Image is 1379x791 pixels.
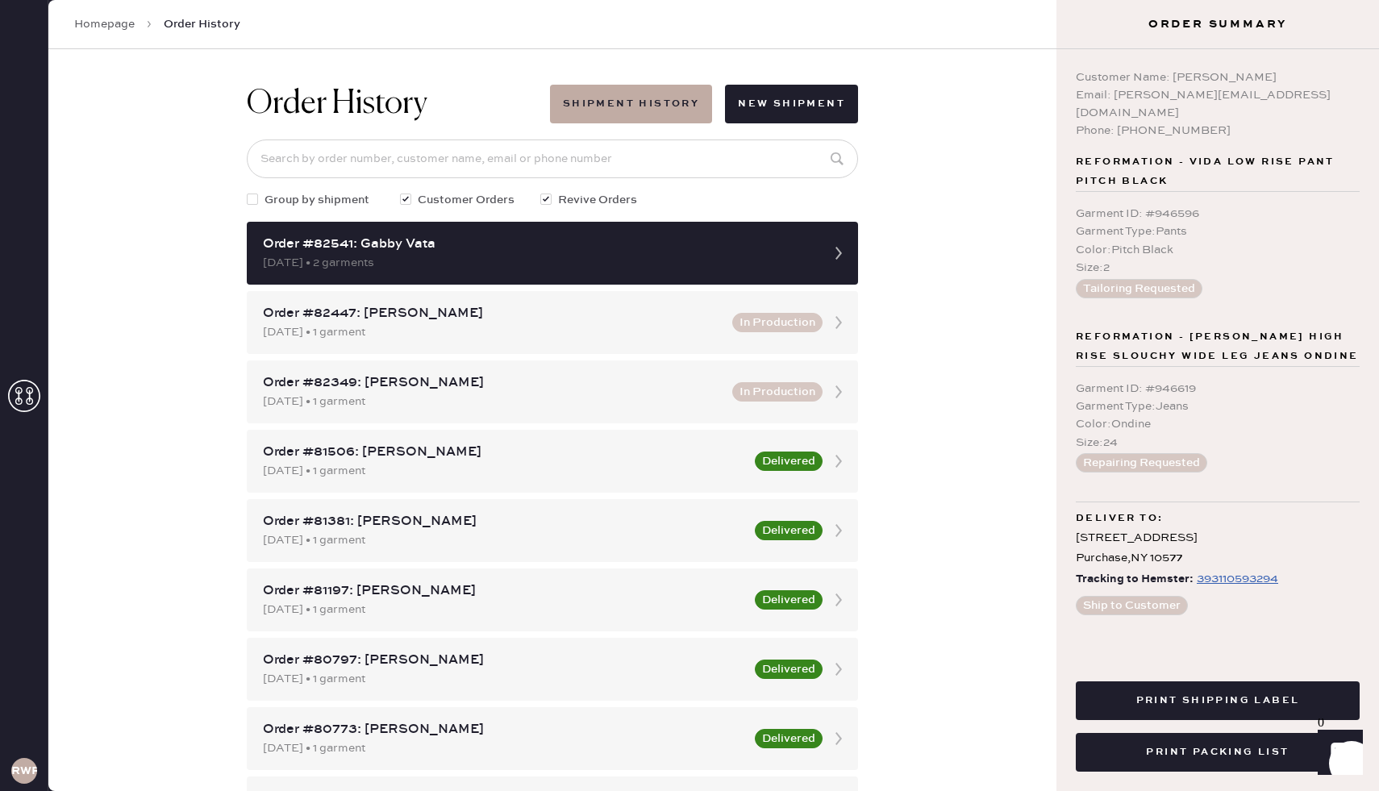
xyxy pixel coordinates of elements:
a: Homepage [74,16,135,32]
td: 946596 [52,304,144,325]
span: Tracking to Hemster: [1076,569,1194,589]
div: [DATE] • 1 garment [263,462,745,480]
iframe: Front Chat [1302,718,1372,788]
span: Order History [164,16,240,32]
th: Description [144,262,1266,283]
span: Reformation - Vida Low Rise Pant Pitch Black [1076,152,1360,191]
div: Order # 82541 [52,117,1324,136]
button: Print Shipping Label [1076,681,1360,720]
div: [DATE] • 1 garment [263,323,723,341]
h3: RWPA [11,765,37,776]
div: Garment ID : # 946619 [1076,380,1360,398]
div: https://www.fedex.com/apps/fedextrack/?tracknumbers=393110593294&cntry_code=US [1197,569,1278,589]
div: [DATE] • 1 garment [263,601,745,618]
div: Order #80773: [PERSON_NAME] [263,720,745,739]
td: Jeans - Reformation - [PERSON_NAME] High Rise Slouchy Wide Leg Jeans Ondine - Size: 24 [144,283,1266,304]
button: In Production [732,382,823,402]
div: Packing list [52,98,1324,117]
div: Color : Pitch Black [1076,241,1360,259]
h3: Order Summary [1056,16,1379,32]
span: Group by shipment [265,191,369,209]
a: Print Shipping Label [1076,692,1360,707]
div: [DATE] • 1 garment [263,739,745,757]
a: 393110593294 [1194,569,1278,589]
button: Repairing Requested [1076,453,1207,473]
button: Delivered [755,660,823,679]
td: 1 [1265,304,1324,325]
div: Order #80797: [PERSON_NAME] [263,651,745,670]
td: 1 [1265,283,1324,304]
div: [STREET_ADDRESS] Purchase , NY 10577 [1076,528,1360,568]
th: QTY [1265,262,1324,283]
div: Order #81197: [PERSON_NAME] [263,581,745,601]
button: Shipment History [550,85,712,123]
div: Color : Ondine [1076,415,1360,433]
button: In Production [732,313,823,332]
div: Garment Type : Pants [1076,223,1360,240]
div: Order #81506: [PERSON_NAME] [263,443,745,462]
h1: Order History [247,85,427,123]
div: Customer information [52,160,1324,180]
div: Order #82447: [PERSON_NAME] [263,304,723,323]
div: Garment Type : Jeans [1076,398,1360,415]
input: Search by order number, customer name, email or phone number [247,139,858,178]
div: Order #81381: [PERSON_NAME] [263,512,745,531]
td: 946619 [52,283,144,304]
div: Size : 2 [1076,259,1360,277]
button: Delivered [755,729,823,748]
div: Customer Name: [PERSON_NAME] [1076,69,1360,86]
div: [DATE] • 1 garment [263,531,745,549]
span: Customer Orders [418,191,515,209]
div: Email: [PERSON_NAME][EMAIL_ADDRESS][DOMAIN_NAME] [1076,86,1360,122]
div: Garment ID : # 946596 [1076,205,1360,223]
div: Order #82349: [PERSON_NAME] [263,373,723,393]
span: Deliver to: [1076,509,1163,528]
div: # 85946 Gabby Vata [EMAIL_ADDRESS][DOMAIN_NAME] [52,180,1324,238]
div: Size : 24 [1076,434,1360,452]
div: [DATE] • 1 garment [263,393,723,410]
div: Order #82541: Gabby Vata [263,235,813,254]
td: Pants - Reformation - Vida Low Rise Pant Pitch Black - Size: 2 [144,304,1266,325]
button: Delivered [755,521,823,540]
div: [DATE] • 2 garments [263,254,813,272]
button: Tailoring Requested [1076,279,1202,298]
button: Delivered [755,590,823,610]
div: [DATE] • 1 garment [263,670,745,688]
span: Reformation - [PERSON_NAME] High Rise Slouchy Wide Leg Jeans Ondine [1076,327,1360,366]
button: Print Packing List [1076,733,1360,772]
div: Phone: [PHONE_NUMBER] [1076,122,1360,139]
button: Ship to Customer [1076,596,1188,615]
button: New Shipment [725,85,858,123]
th: ID [52,262,144,283]
button: Delivered [755,452,823,471]
span: Revive Orders [558,191,637,209]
